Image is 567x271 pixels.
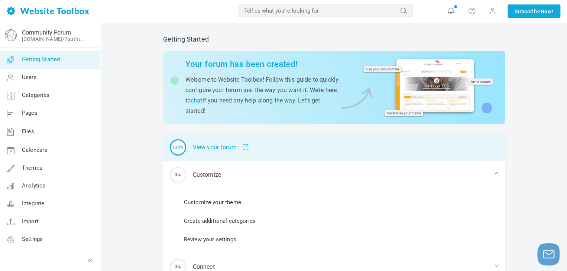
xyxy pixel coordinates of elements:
a: Customize your theme [184,198,241,206]
span: Files [22,128,34,135]
span: Analytics [22,182,45,189]
h2: Getting Started [163,35,505,43]
span: Themes [22,164,42,171]
span: 0% [170,167,186,183]
span: Import [22,218,39,225]
a: Review your settings [184,235,236,244]
span: Calendars [22,147,47,153]
span: Now! [540,7,553,16]
a: Community Forum [22,29,71,36]
span: Pages [22,110,38,116]
a: Create additional categories [184,217,256,225]
input: Tell us what you're looking for [238,4,413,17]
span: Getting Started [22,56,60,63]
p: Welcome to Website Toolbox! Follow this guide to quickly configure your forum just the way you wa... [185,75,339,116]
a: 100% View your forum [163,134,505,161]
button: Launch chat [537,243,560,265]
a: SubscribeNow! [508,4,560,18]
div: View your forum [163,134,505,161]
img: globe-icon.png [5,29,17,41]
span: Users [22,74,37,81]
a: chat [191,97,202,104]
span: 100% [170,139,186,156]
h2: Your forum has been created! [185,59,339,69]
a: [DOMAIN_NAME]/?authtoken=8fba2fa8476304743421913d94eaf293&rememberMe=1 [22,36,87,42]
span: Categories [22,92,50,98]
span: Integrate [22,200,44,207]
div: Customize [163,161,505,189]
span: Settings [22,236,43,242]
